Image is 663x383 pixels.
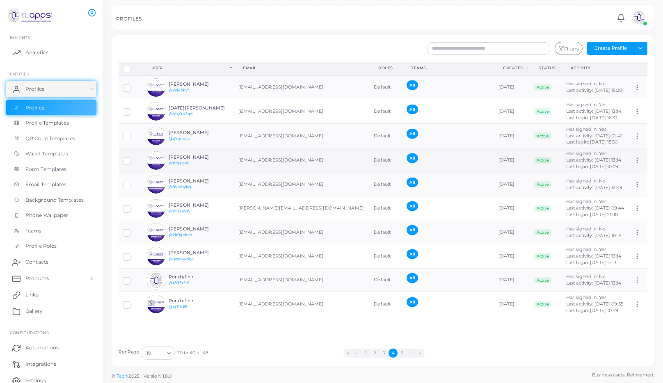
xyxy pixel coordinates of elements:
span: Profile Templates [25,119,69,127]
a: @xj31rdi9 [169,304,187,309]
a: Email Templates [6,177,96,192]
span: Last activity: [DATE] 13:14 [566,108,621,114]
span: All [407,129,418,138]
h6: [PERSON_NAME] [169,226,229,232]
a: Profile Roles [6,238,96,254]
span: All [407,273,418,283]
td: [EMAIL_ADDRESS][DOMAIN_NAME] [234,148,369,173]
td: [EMAIL_ADDRESS][DOMAIN_NAME] [234,269,369,292]
td: [DATE] [494,196,530,221]
td: Default [369,75,402,99]
span: Has signed in: No [566,178,606,184]
td: [EMAIL_ADDRESS][DOMAIN_NAME] [234,292,369,316]
a: @qhy9a7gd [169,112,192,116]
span: All [407,105,418,114]
h6: Por definir [169,298,229,303]
div: Search for option [142,347,175,360]
span: Has signed in: Yes [566,246,606,252]
td: [DATE] [494,99,530,124]
td: [DATE] [494,148,530,173]
h6: [PERSON_NAME] [169,203,229,208]
td: Default [369,196,402,221]
span: INSIGHTS [10,35,30,40]
span: Active [534,84,551,91]
td: [DATE] [494,292,530,316]
img: avatar [147,295,165,313]
div: Email [243,65,360,71]
span: Links [25,291,39,299]
a: Analytics [6,44,96,61]
a: Form Templates [6,162,96,177]
span: Active [534,277,551,283]
span: 30 to 40 of 48 [177,350,208,356]
span: ENTITIES [10,71,29,76]
a: Profile Templates [6,115,96,131]
td: Default [369,221,402,244]
td: [EMAIL_ADDRESS][DOMAIN_NAME] [234,99,369,124]
button: Go to page 3 [380,349,389,358]
a: Products [6,270,96,287]
a: @d7drvclz [169,136,190,141]
div: Status [539,65,556,71]
span: Has signed in: Yes [566,150,606,156]
span: Last activity: [DATE] 12:49 [566,185,622,190]
h6: [PERSON_NAME] [169,82,229,87]
td: Default [369,173,402,196]
button: Go to page 4 [389,349,398,358]
img: avatar [147,78,165,97]
span: Last login: [DATE] 10:49 [566,308,619,313]
td: [EMAIL_ADDRESS][DOMAIN_NAME] [234,124,369,148]
span: Automations [25,344,59,351]
span: Active [534,301,551,308]
a: Phone Wallpaper [6,207,96,223]
h6: [PERSON_NAME] [169,130,229,135]
a: @vyjypkyf [169,88,189,92]
td: Default [369,148,402,173]
td: [EMAIL_ADDRESS][DOMAIN_NAME] [234,244,369,269]
span: Has signed in: Yes [566,198,606,204]
td: [PERSON_NAME][EMAIL_ADDRESS][DOMAIN_NAME] [234,196,369,221]
td: [EMAIL_ADDRESS][DOMAIN_NAME] [234,75,369,99]
div: Created [503,65,524,71]
span: 10 [146,349,151,358]
span: Products [25,275,49,282]
button: Go to page 1 [361,349,370,358]
td: Default [369,124,402,148]
span: Form Templates [25,166,67,173]
button: Go to previous page [352,349,361,358]
a: QR Code Templates [6,131,96,146]
a: @2k0gpkzh [169,233,192,237]
span: All [407,225,418,235]
h6: [DATE][PERSON_NAME] [169,105,229,111]
button: Go to page 5 [398,349,407,358]
a: Wallet Templates [6,146,96,162]
td: [DATE] [494,244,530,269]
span: Last activity: [DATE] 13:14 [566,157,621,163]
span: QR Code Templates [25,135,75,142]
img: avatar [631,9,647,26]
span: Has signed in: Yes [566,102,606,107]
span: Has signed in: No [566,81,606,87]
img: avatar [147,151,165,170]
a: Background Templates [6,192,96,208]
a: @nr8aolix [169,161,189,165]
button: Create Profile [587,42,634,55]
span: Active [534,229,551,235]
td: [EMAIL_ADDRESS][DOMAIN_NAME] [234,173,369,196]
div: Roles [378,65,393,71]
span: Last login: [DATE] 10:09 [566,164,619,169]
button: Filters [555,42,583,55]
span: Active [534,132,551,139]
span: Wallet Templates [25,150,68,157]
a: @9gonwdg4 [169,257,194,261]
img: avatar [147,271,165,290]
td: Default [369,269,402,292]
a: Teams [6,223,96,239]
button: Go to last page [416,349,425,358]
td: [DATE] [494,173,530,196]
td: Default [369,244,402,269]
span: Configurations [10,330,49,335]
span: Last activity: [DATE] 01:42 [566,133,622,139]
a: Contacts [6,254,96,270]
a: Integrations [6,356,96,372]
